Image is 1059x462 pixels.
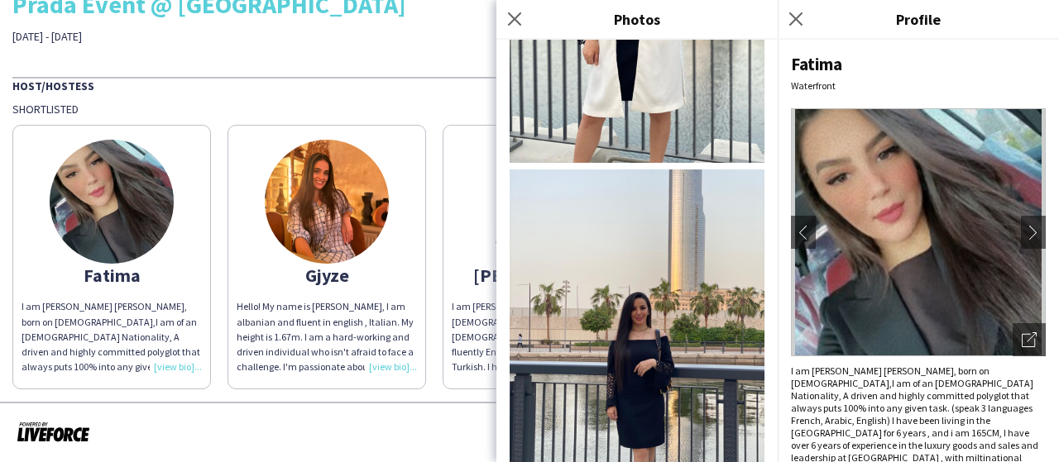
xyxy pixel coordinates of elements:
[17,420,90,443] img: Powered by Liveforce
[12,77,1047,93] div: Host/Hostess
[791,79,1046,92] div: Waterfront
[452,299,632,374] div: I am [PERSON_NAME], born on [DEMOGRAPHIC_DATA]. I am from [DEMOGRAPHIC_DATA] and I can speak flue...
[50,140,174,264] img: thumb-62284ebe81ddd.jpeg
[237,268,417,283] div: Gjyze
[1013,323,1046,356] div: Open photos pop-in
[237,299,417,374] div: Hello! My name is [PERSON_NAME], I am albanian and fluent in english , Italian. My height is 1.67...
[12,102,1047,117] div: Shortlisted
[778,8,1059,30] h3: Profile
[452,268,632,283] div: [PERSON_NAME]
[791,53,1046,75] div: Fatima
[480,140,604,264] img: thumb-66b4a4c9a815c.jpeg
[12,29,375,44] div: [DATE] - [DATE]
[496,8,778,30] h3: Photos
[791,108,1046,356] img: Crew avatar or photo
[265,140,389,264] img: thumb-be82b6d3-def3-4510-a550-52d42e17dceb.jpg
[22,268,202,283] div: Fatima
